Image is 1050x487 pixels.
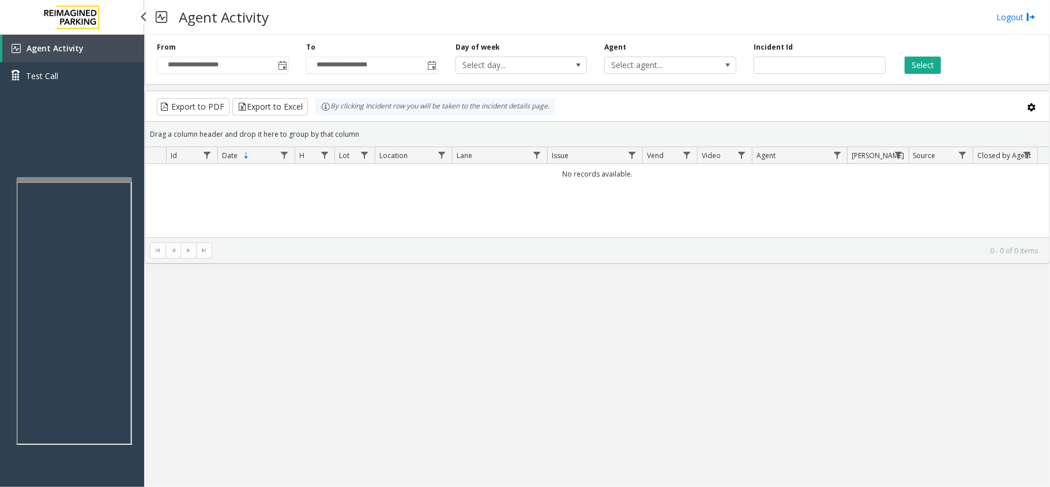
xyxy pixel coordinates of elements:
img: logout [1026,11,1036,23]
span: Location [379,151,408,160]
a: Parker Filter Menu [890,147,906,163]
span: Toggle popup [276,57,288,73]
a: Id Filter Menu [200,147,215,163]
span: Lane [457,151,472,160]
a: Lane Filter Menu [529,147,545,163]
span: Vend [647,151,664,160]
img: infoIcon.svg [321,102,330,111]
span: [PERSON_NAME] [852,151,905,160]
a: Source Filter Menu [955,147,970,163]
div: Drag a column header and drop it here to group by that column [145,124,1049,144]
td: No records available. [145,164,1049,184]
label: From [157,42,176,53]
span: Id [171,151,177,160]
span: Select agent... [605,57,709,73]
div: Data table [145,147,1049,237]
label: Incident Id [754,42,793,53]
span: Select day... [456,57,560,73]
span: Toggle popup [425,57,438,73]
h3: Agent Activity [173,3,274,31]
img: 'icon' [12,44,21,53]
label: Agent [604,42,626,53]
a: Closed by Agent Filter Menu [1019,147,1035,163]
a: Vend Filter Menu [679,147,695,163]
a: Agent Activity [2,35,144,62]
a: Location Filter Menu [434,147,450,163]
a: Issue Filter Menu [624,147,640,163]
span: Closed by Agent [977,151,1031,160]
label: Day of week [456,42,500,53]
img: pageIcon [156,3,167,31]
button: Select [905,57,941,74]
div: By clicking Incident row you will be taken to the incident details page. [315,98,555,115]
span: H [299,151,304,160]
a: Video Filter Menu [734,147,750,163]
span: Date [222,151,238,160]
button: Export to PDF [157,98,229,115]
span: Video [702,151,721,160]
a: Agent Filter Menu [829,147,845,163]
kendo-pager-info: 0 - 0 of 0 items [219,246,1038,256]
span: Source [913,151,936,160]
a: Date Filter Menu [277,147,292,163]
span: Test Call [26,70,58,82]
span: Issue [552,151,569,160]
a: Logout [996,11,1036,23]
a: H Filter Menu [317,147,332,163]
label: To [306,42,315,53]
a: Lot Filter Menu [356,147,372,163]
span: Lot [340,151,350,160]
span: Sortable [242,151,251,160]
span: Agent Activity [27,43,84,54]
button: Export to Excel [232,98,308,115]
span: Agent [757,151,776,160]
